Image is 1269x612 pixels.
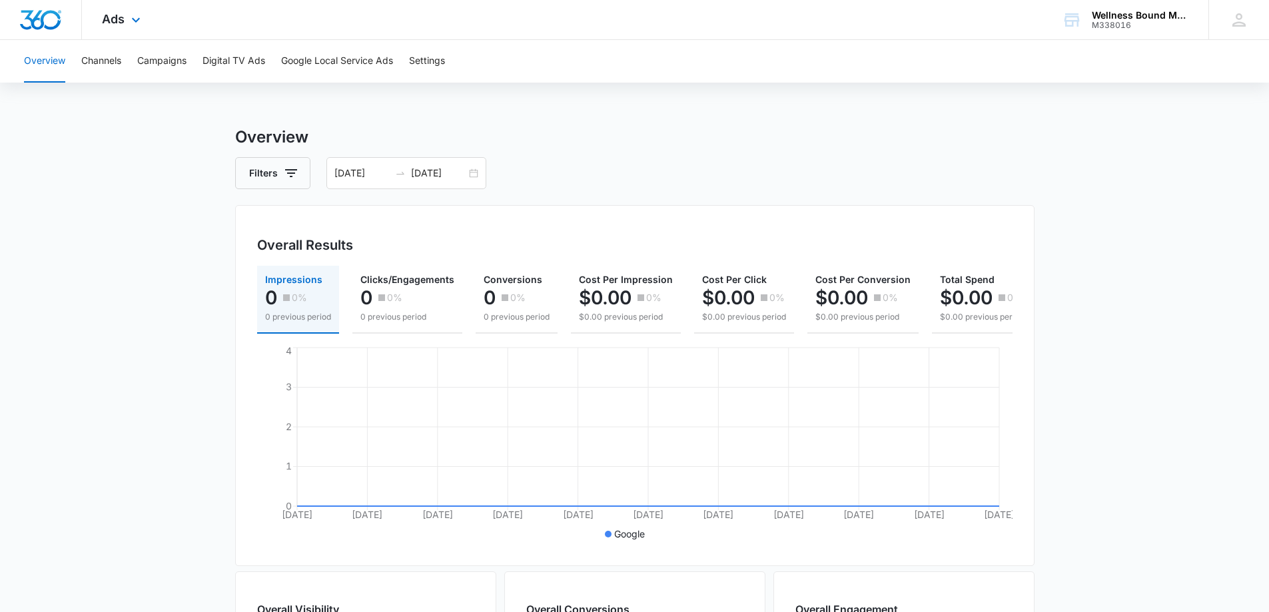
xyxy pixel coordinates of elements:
[286,381,292,392] tspan: 3
[484,274,542,285] span: Conversions
[1007,293,1023,302] p: 0%
[282,509,312,520] tspan: [DATE]
[984,509,1015,520] tspan: [DATE]
[1092,21,1189,30] div: account id
[265,287,277,308] p: 0
[562,509,593,520] tspan: [DATE]
[769,293,785,302] p: 0%
[815,287,868,308] p: $0.00
[411,166,466,180] input: End date
[702,274,767,285] span: Cost Per Click
[286,345,292,356] tspan: 4
[492,509,523,520] tspan: [DATE]
[409,40,445,83] button: Settings
[24,40,65,83] button: Overview
[281,40,393,83] button: Google Local Service Ads
[579,287,632,308] p: $0.00
[257,235,353,255] h3: Overall Results
[235,125,1035,149] h3: Overview
[510,293,526,302] p: 0%
[703,509,733,520] tspan: [DATE]
[579,274,673,285] span: Cost Per Impression
[387,293,402,302] p: 0%
[360,287,372,308] p: 0
[286,421,292,432] tspan: 2
[773,509,803,520] tspan: [DATE]
[81,40,121,83] button: Channels
[360,311,454,323] p: 0 previous period
[102,12,125,26] span: Ads
[137,40,187,83] button: Campaigns
[265,274,322,285] span: Impressions
[286,500,292,511] tspan: 0
[646,293,661,302] p: 0%
[484,311,550,323] p: 0 previous period
[913,509,944,520] tspan: [DATE]
[484,287,496,308] p: 0
[334,166,390,180] input: Start date
[286,460,292,471] tspan: 1
[395,168,406,178] span: swap-right
[422,509,452,520] tspan: [DATE]
[815,311,911,323] p: $0.00 previous period
[940,311,1024,323] p: $0.00 previous period
[702,287,755,308] p: $0.00
[203,40,265,83] button: Digital TV Ads
[235,157,310,189] button: Filters
[579,311,673,323] p: $0.00 previous period
[292,293,307,302] p: 0%
[815,274,911,285] span: Cost Per Conversion
[360,274,454,285] span: Clicks/Engagements
[395,168,406,178] span: to
[614,527,645,541] p: Google
[702,311,786,323] p: $0.00 previous period
[352,509,382,520] tspan: [DATE]
[843,509,874,520] tspan: [DATE]
[883,293,898,302] p: 0%
[1092,10,1189,21] div: account name
[633,509,663,520] tspan: [DATE]
[265,311,331,323] p: 0 previous period
[940,287,993,308] p: $0.00
[940,274,995,285] span: Total Spend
